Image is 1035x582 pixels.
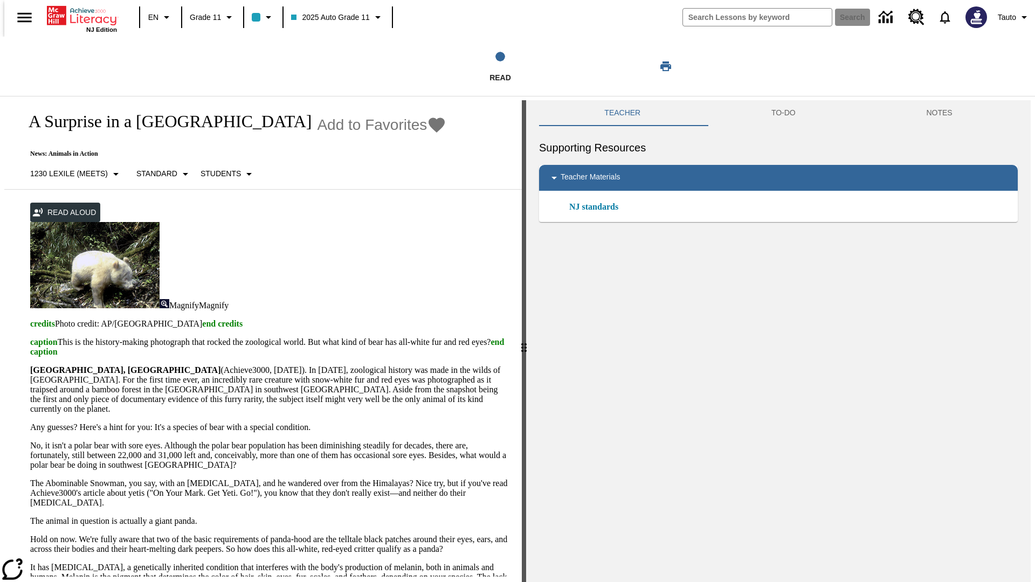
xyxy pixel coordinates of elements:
[902,3,931,32] a: Resource Center, Will open in new tab
[17,150,446,158] p: News: Animals in Action
[872,3,902,32] a: Data Center
[683,9,832,26] input: search field
[132,164,196,184] button: Scaffolds, Standard
[160,299,169,308] img: Magnify
[30,516,509,526] p: The animal in question is actually a giant panda.
[648,57,683,76] button: Print
[30,535,509,554] p: Hold on now. We're fully aware that two of the basic requirements of panda-hood are the telltale ...
[317,116,427,134] span: Add to Favorites
[287,8,388,27] button: Class: 2025 Auto Grade 11, Select your class
[489,73,511,82] span: Read
[861,100,1018,126] button: NOTES
[30,319,509,329] p: Photo credit: AP/[GEOGRAPHIC_DATA]
[185,8,240,27] button: Grade: Grade 11, Select a grade
[9,2,40,33] button: Open side menu
[196,164,260,184] button: Select Student
[30,479,509,508] p: The Abominable Snowman, you say, with an [MEDICAL_DATA], and he wandered over from the Himalayas?...
[30,222,160,308] img: albino pandas in China are sometimes mistaken for polar bears
[86,26,117,33] span: NJ Edition
[136,168,177,179] p: Standard
[522,100,526,582] div: Press Enter or Spacebar and then press right and left arrow keys to move the slider
[169,301,199,310] span: Magnify
[539,139,1018,156] h6: Supporting Resources
[30,365,220,375] strong: [GEOGRAPHIC_DATA], [GEOGRAPHIC_DATA]
[361,37,640,96] button: Read step 1 of 1
[706,100,861,126] button: TO-DO
[539,100,706,126] button: Teacher
[526,100,1031,582] div: activity
[291,12,369,23] span: 2025 Auto Grade 11
[148,12,158,23] span: EN
[30,319,55,328] span: credits
[17,112,312,131] h1: A Surprise in a [GEOGRAPHIC_DATA]
[201,168,241,179] p: Students
[539,100,1018,126] div: Instructional Panel Tabs
[993,8,1035,27] button: Profile/Settings
[30,203,100,223] button: Read Aloud
[143,8,178,27] button: Language: EN, Select a language
[965,6,987,28] img: Avatar
[30,337,504,356] span: end caption
[4,100,522,577] div: reading
[30,441,509,470] p: No, it isn't a polar bear with sore eyes. Although the polar bear population has been diminishing...
[199,301,229,310] span: Magnify
[30,337,509,357] p: This is the history-making photograph that rocked the zoological world. But what kind of bear has...
[30,422,509,432] p: Any guesses? Here's a hint for you: It's a species of bear with a special condition.
[931,3,959,31] a: Notifications
[539,165,1018,191] div: Teacher Materials
[190,12,221,23] span: Grade 11
[30,168,108,179] p: 1230 Lexile (Meets)
[959,3,993,31] button: Select a new avatar
[569,200,625,213] a: NJ standards
[317,115,446,134] button: Add to Favorites - A Surprise in a Bamboo Forest
[30,365,509,414] p: (Achieve3000, [DATE]). In [DATE], zoological history was made in the wilds of [GEOGRAPHIC_DATA]. ...
[247,8,279,27] button: Class color is light blue. Change class color
[998,12,1016,23] span: Tauto
[30,337,58,347] span: caption
[47,4,117,33] div: Home
[202,319,243,328] span: end credits
[561,171,620,184] p: Teacher Materials
[26,164,127,184] button: Select Lexile, 1230 Lexile (Meets)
